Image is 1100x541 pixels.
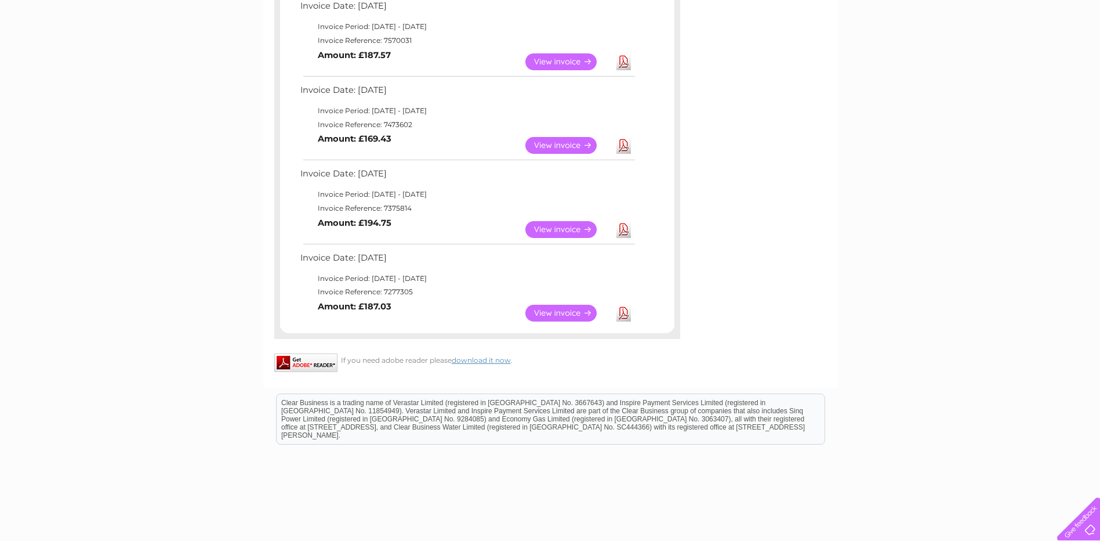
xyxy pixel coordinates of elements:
a: Water [896,49,918,58]
a: Log out [1062,49,1089,58]
b: Amount: £187.03 [318,301,391,312]
a: Blog [999,49,1016,58]
a: Download [616,137,631,154]
td: Invoice Reference: 7375814 [297,201,637,215]
td: Invoice Period: [DATE] - [DATE] [297,272,637,286]
td: Invoice Date: [DATE] [297,166,637,187]
a: Telecoms [957,49,992,58]
a: Download [616,221,631,238]
b: Amount: £169.43 [318,134,391,144]
td: Invoice Reference: 7473602 [297,118,637,132]
a: Download [616,53,631,70]
a: 0333 014 3131 [881,6,961,20]
img: logo.png [38,30,97,66]
a: View [525,137,611,154]
b: Amount: £187.57 [318,50,391,60]
b: Amount: £194.75 [318,218,391,228]
td: Invoice Period: [DATE] - [DATE] [297,20,637,34]
td: Invoice Reference: 7570031 [297,34,637,48]
a: Contact [1023,49,1051,58]
a: Download [616,305,631,322]
a: View [525,53,611,70]
a: View [525,221,611,238]
td: Invoice Period: [DATE] - [DATE] [297,187,637,201]
td: Invoice Period: [DATE] - [DATE] [297,104,637,118]
td: Invoice Date: [DATE] [297,82,637,104]
div: Clear Business is a trading name of Verastar Limited (registered in [GEOGRAPHIC_DATA] No. 3667643... [277,6,825,56]
td: Invoice Reference: 7277305 [297,285,637,299]
a: download it now [452,356,511,365]
a: Energy [925,49,950,58]
td: Invoice Date: [DATE] [297,250,637,272]
a: View [525,305,611,322]
div: If you need adobe reader please . [274,354,680,365]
